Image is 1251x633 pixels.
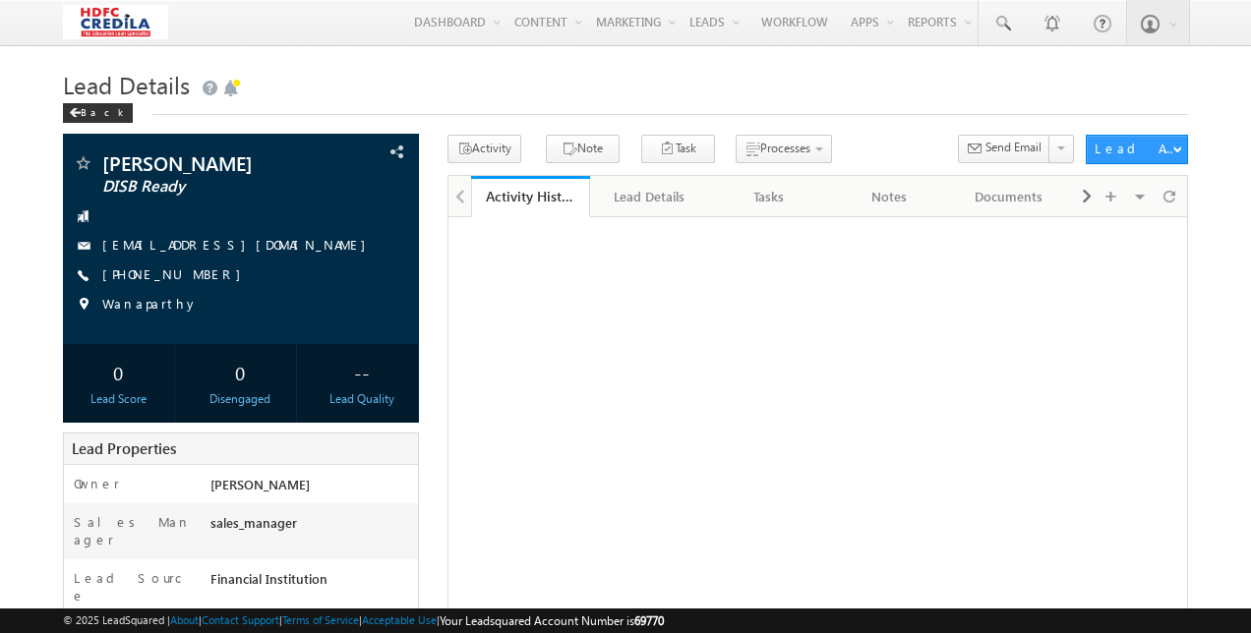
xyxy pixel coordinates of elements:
[966,185,1052,208] div: Documents
[189,390,290,408] div: Disengaged
[102,153,321,173] span: [PERSON_NAME]
[206,513,418,541] div: sales_manager
[846,185,932,208] div: Notes
[102,265,251,282] a: [PHONE_NUMBER]
[985,139,1042,156] span: Send Email
[170,613,199,626] a: About
[102,295,199,315] span: Wanaparthy
[950,176,1070,217] a: Documents
[102,177,321,197] span: DISB Ready
[486,187,576,205] div: Activity History
[634,613,664,628] span: 69770
[63,5,168,39] img: Custom Logo
[1069,176,1189,215] li: Member of Lists
[63,69,190,100] span: Lead Details
[63,102,143,119] a: Back
[1086,135,1188,164] button: Lead Actions
[726,185,812,208] div: Tasks
[362,613,437,626] a: Acceptable Use
[958,135,1050,163] button: Send Email
[72,438,176,458] span: Lead Properties
[311,390,412,408] div: Lead Quality
[641,135,715,163] button: Task
[736,135,832,163] button: Processes
[710,176,830,217] a: Tasks
[590,176,710,217] a: Lead Details
[74,475,120,492] label: Owner
[830,176,950,217] a: Notes
[440,613,664,628] span: Your Leadsquared Account Number is
[68,354,169,390] div: 0
[210,476,310,492] span: [PERSON_NAME]
[63,103,133,123] div: Back
[74,513,193,548] label: Sales Manager
[189,354,290,390] div: 0
[311,354,412,390] div: --
[471,176,591,215] li: Activity History
[1095,140,1178,157] div: Lead Actions
[63,611,664,630] span: © 2025 LeadSquared | | | | |
[546,135,620,163] button: Note
[74,569,193,604] label: Lead Source
[447,135,521,163] button: Activity
[102,236,376,253] a: [EMAIL_ADDRESS][DOMAIN_NAME]
[760,141,810,155] span: Processes
[68,390,169,408] div: Lead Score
[606,185,692,208] div: Lead Details
[282,613,359,626] a: Terms of Service
[202,613,279,626] a: Contact Support
[206,569,418,597] div: Financial Institution
[471,176,591,217] a: Activity History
